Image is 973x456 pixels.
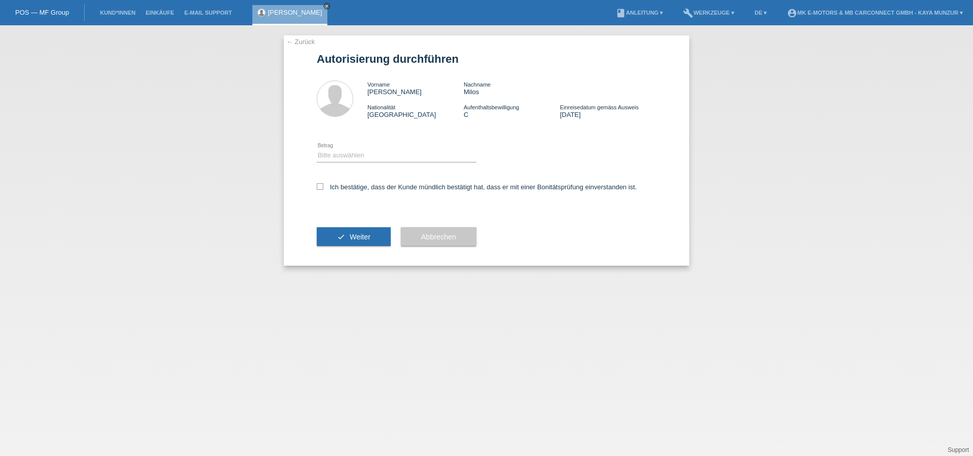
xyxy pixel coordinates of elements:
a: buildWerkzeuge ▾ [678,10,739,16]
button: Abbrechen [401,227,476,246]
i: account_circle [787,8,797,18]
a: close [323,3,330,10]
div: [DATE] [560,103,656,118]
i: check [337,233,345,241]
i: build [683,8,693,18]
button: check Weiter [317,227,391,246]
h1: Autorisierung durchführen [317,53,656,65]
a: account_circleMK E-MOTORS & MB CarConnect GmbH - Kaya Munzur ▾ [782,10,968,16]
div: [PERSON_NAME] [367,80,464,96]
label: Ich bestätige, dass der Kunde mündlich bestätigt hat, dass er mit einer Bonitätsprüfung einversta... [317,183,637,191]
a: Kund*innen [95,10,140,16]
a: [PERSON_NAME] [268,9,322,16]
a: bookAnleitung ▾ [611,10,668,16]
a: E-Mail Support [179,10,237,16]
a: Einkäufe [140,10,179,16]
span: Nachname [464,81,491,88]
i: close [324,4,329,9]
a: Support [948,446,969,453]
a: ← Zurück [286,38,315,46]
span: Nationalität [367,104,395,110]
div: [GEOGRAPHIC_DATA] [367,103,464,118]
div: C [464,103,560,118]
i: book [616,8,626,18]
span: Vorname [367,81,390,88]
span: Abbrechen [421,233,456,241]
span: Aufenthaltsbewilligung [464,104,519,110]
a: POS — MF Group [15,9,69,16]
span: Weiter [350,233,370,241]
div: Milos [464,80,560,96]
span: Einreisedatum gemäss Ausweis [560,104,639,110]
a: DE ▾ [750,10,772,16]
